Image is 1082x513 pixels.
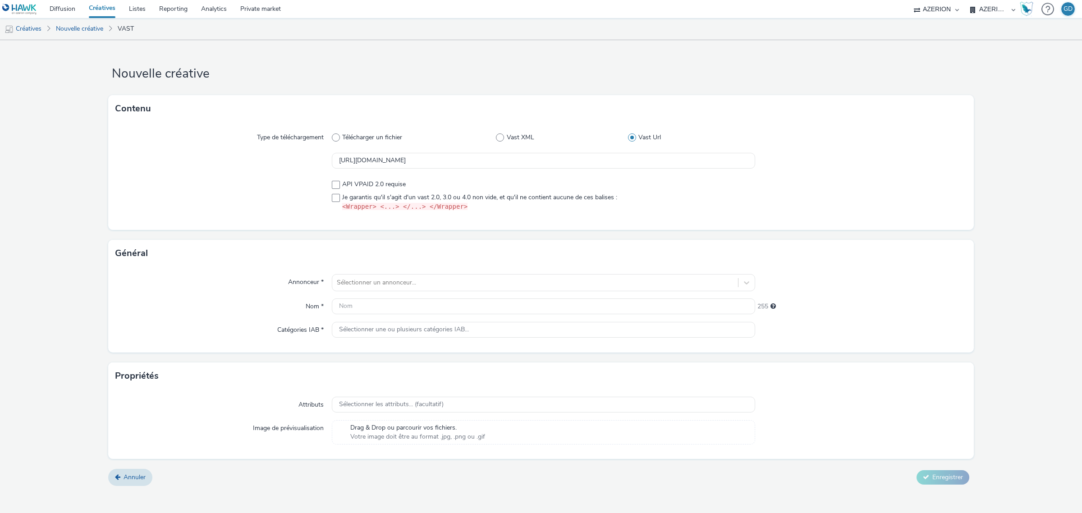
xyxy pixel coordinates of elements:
a: VAST [113,18,138,40]
a: Hawk Academy [1020,2,1037,16]
label: Catégories IAB * [274,322,327,334]
h3: Général [115,247,148,260]
span: API VPAID 2.0 requise [342,180,406,189]
img: mobile [5,25,14,34]
span: Drag & Drop ou parcourir vos fichiers. [350,423,485,432]
label: Type de téléchargement [253,129,327,142]
h3: Contenu [115,102,151,115]
span: Enregistrer [932,473,963,481]
label: Attributs [295,397,327,409]
input: Nom [332,298,755,314]
div: GD [1064,2,1073,16]
span: Votre image doit être au format .jpg, .png ou .gif [350,432,485,441]
a: Nouvelle créative [51,18,108,40]
label: Image de prévisualisation [249,420,327,433]
button: Enregistrer [917,470,969,485]
span: Je garantis qu'il s'agit d'un vast 2.0, 3.0 ou 4.0 non vide, et qu'il ne contient aucune de ces b... [342,193,617,212]
h3: Propriétés [115,369,159,383]
div: 255 caractères maximum [770,302,776,311]
span: Annuler [124,473,146,481]
a: Annuler [108,469,152,486]
img: undefined Logo [2,4,37,15]
input: URL du vast [332,153,755,169]
span: Vast Url [638,133,661,142]
label: Annonceur * [284,274,327,287]
code: <Wrapper> <...> </...> </Wrapper> [342,203,468,210]
span: Sélectionner les attributs... (facultatif) [339,401,444,408]
span: Télécharger un fichier [342,133,402,142]
label: Nom * [302,298,327,311]
span: Sélectionner une ou plusieurs catégories IAB... [339,326,469,334]
h1: Nouvelle créative [108,65,974,82]
img: Hawk Academy [1020,2,1033,16]
span: Vast XML [507,133,534,142]
span: 255 [757,302,768,311]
